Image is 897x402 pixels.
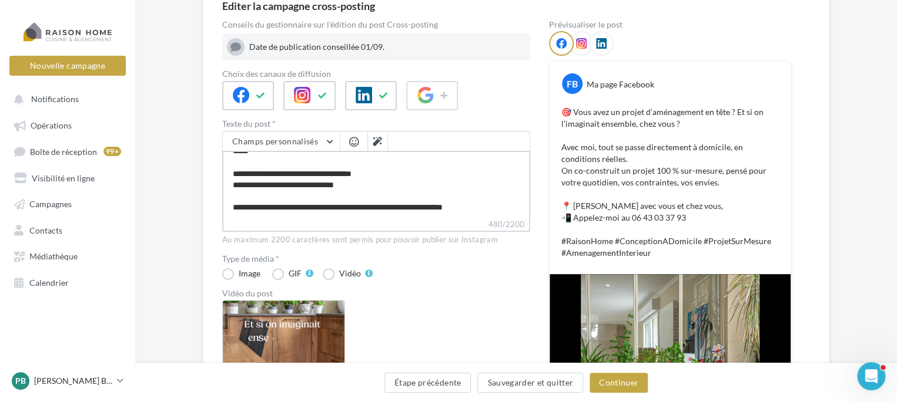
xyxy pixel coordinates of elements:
[590,373,648,393] button: Continuer
[562,73,583,94] div: FB
[103,147,121,156] div: 99+
[222,289,530,298] div: Vidéo du post
[7,219,128,240] a: Contacts
[7,140,128,162] a: Boîte de réception99+
[477,373,583,393] button: Sauvegarder et quitter
[29,277,69,287] span: Calendrier
[289,269,302,278] div: GIF
[29,225,62,235] span: Contacts
[222,1,375,11] div: Editer la campagne cross-posting
[7,114,128,135] a: Opérations
[222,70,530,78] label: Choix des canaux de diffusion
[249,41,526,53] div: Date de publication conseillée 01/09.
[222,120,530,128] label: Texte du post *
[239,269,260,278] div: Image
[32,173,95,183] span: Visibilité en ligne
[7,271,128,292] a: Calendrier
[29,251,78,261] span: Médiathèque
[222,255,530,263] label: Type de média *
[222,235,530,245] div: Au maximum 2200 caractères sont permis pour pouvoir publier sur Instagram
[384,373,471,393] button: Étape précédente
[30,146,97,156] span: Boîte de réception
[223,131,340,151] button: Champs personnalisés
[15,375,26,387] span: PB
[549,21,791,29] div: Prévisualiser le post
[7,245,128,266] a: Médiathèque
[9,370,126,392] a: PB [PERSON_NAME] BASIN
[7,88,123,109] button: Notifications
[561,106,779,259] p: 🎯 Vous avez un projet d’aménagement en tête ? Et si on l’imaginait ensemble, chez vous ? Avec moi...
[31,94,79,104] span: Notifications
[7,167,128,188] a: Visibilité en ligne
[857,362,885,390] iframe: Intercom live chat
[339,269,361,278] div: Vidéo
[7,192,128,214] a: Campagnes
[9,56,126,76] button: Nouvelle campagne
[232,136,318,146] span: Champs personnalisés
[587,79,654,90] div: Ma page Facebook
[222,21,530,29] div: Conseils du gestionnaire sur l'édition du post Cross-posting
[31,120,72,130] span: Opérations
[29,199,72,209] span: Campagnes
[222,218,530,232] label: 480/2200
[34,375,112,387] p: [PERSON_NAME] BASIN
